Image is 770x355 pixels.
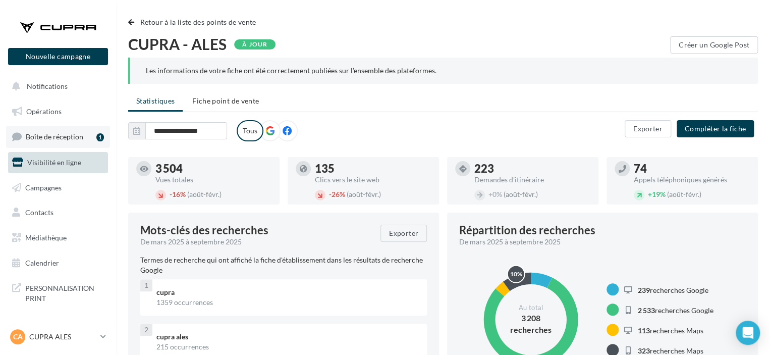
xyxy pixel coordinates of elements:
button: Notifications [6,76,106,97]
span: 19% [648,190,666,198]
span: (août-févr.) [187,190,222,198]
p: CUPRA ALES [29,332,96,342]
div: 215 occurrences [156,342,419,352]
span: recherches Maps [638,346,703,354]
span: recherches Google [638,306,713,314]
span: 2 533 [638,306,655,314]
a: Médiathèque [6,227,110,248]
span: Notifications [27,82,68,90]
span: + [648,190,652,198]
span: CUPRA - ALES [128,36,227,52]
span: 26% [329,190,345,198]
div: Open Intercom Messenger [736,321,760,345]
button: Nouvelle campagne [8,48,108,65]
div: 74 [634,163,750,174]
a: Boîte de réception1 [6,126,110,147]
div: De mars 2025 à septembre 2025 [459,237,738,247]
a: Campagnes [6,177,110,198]
button: Exporter [625,120,671,137]
span: Opérations [26,107,62,116]
span: 16% [170,190,186,198]
span: Contacts [25,208,53,217]
span: 113 [638,326,650,334]
span: (août-févr.) [667,190,701,198]
span: Visibilité en ligne [27,158,81,167]
span: recherches Google [638,285,708,294]
span: PERSONNALISATION PRINT [25,281,104,303]
a: Compléter la fiche [673,124,758,132]
div: Vues totales [155,176,271,183]
span: - [170,190,172,198]
p: Termes de recherche qui ont affiché la fiche d'établissement dans les résultats de recherche Google [140,255,427,275]
a: CA CUPRA ALES [8,327,108,346]
span: Boîte de réception [26,132,83,141]
label: Tous [237,120,263,141]
div: Appels téléphoniques générés [634,176,750,183]
span: recherches Maps [638,326,703,334]
div: 1 [96,133,104,141]
div: 2 [140,324,152,336]
span: Médiathèque [25,233,67,242]
span: (août-févr.) [504,190,538,198]
div: 135 [315,163,431,174]
span: Calendrier [25,259,59,267]
div: Demandes d'itinéraire [474,176,590,183]
span: 323 [638,346,650,354]
button: Créer un Google Post [670,36,758,54]
span: 0% [488,190,502,198]
div: 3 504 [155,163,271,174]
div: 223 [474,163,590,174]
a: Opérations [6,101,110,122]
div: Les informations de votre fiche ont été correctement publiées sur l’ensemble des plateformes. [146,66,742,76]
a: Calendrier [6,252,110,274]
a: Contacts [6,202,110,223]
button: Compléter la fiche [677,120,754,137]
span: Retour à la liste des points de vente [140,18,256,26]
span: Campagnes [25,183,62,191]
a: PERSONNALISATION PRINT [6,277,110,307]
button: Exporter [380,225,427,242]
div: 1 [140,279,152,291]
span: Fiche point de vente [192,96,259,105]
a: Visibilité en ligne [6,152,110,173]
span: CA [13,332,23,342]
div: cupra ales [156,332,419,342]
span: - [329,190,332,198]
div: 1359 occurrences [156,297,419,308]
span: 239 [638,285,650,294]
button: Retour à la liste des points de vente [128,16,260,28]
div: De mars 2025 à septembre 2025 [140,237,372,247]
div: cupra [156,287,419,297]
span: Mots-clés des recherches [140,225,268,236]
span: (août-févr.) [347,190,381,198]
div: Clics vers le site web [315,176,431,183]
span: + [488,190,492,198]
div: Répartition des recherches [459,225,595,236]
div: À jour [234,39,276,49]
